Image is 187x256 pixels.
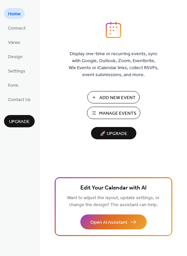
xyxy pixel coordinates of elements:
[80,214,147,229] button: Open AI Assistant
[4,51,27,62] a: Design
[4,22,30,33] a: Connect
[4,37,24,48] a: Views
[8,25,26,32] span: Connect
[87,107,140,119] button: Manage Events
[8,96,31,103] span: Contact Us
[80,184,147,193] span: Edit Your Calendar with AI
[106,22,121,38] img: logo_icon.svg
[4,65,29,76] a: Settings
[8,11,21,18] span: Home
[4,115,35,127] button: Upgrade
[69,51,159,78] span: Display one-time or recurring events, sync with Google, Outlook, Zoom, Eventbrite, Wix Events or ...
[95,129,132,138] span: 🚀 Upgrade
[87,91,140,103] button: Add New Event
[4,94,35,105] a: Contact Us
[90,219,127,226] span: Open AI Assistant
[4,79,22,90] a: Form
[99,110,136,117] span: Manage Events
[99,94,136,101] span: Add New Event
[8,68,25,75] span: Settings
[4,8,25,19] a: Home
[67,193,160,209] span: Want to adjust the layout, update settings, or change the design? The assistant can help.
[8,39,20,46] span: Views
[8,82,18,89] span: Form
[9,118,30,125] span: Upgrade
[91,127,136,139] button: 🚀 Upgrade
[8,54,23,61] span: Design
